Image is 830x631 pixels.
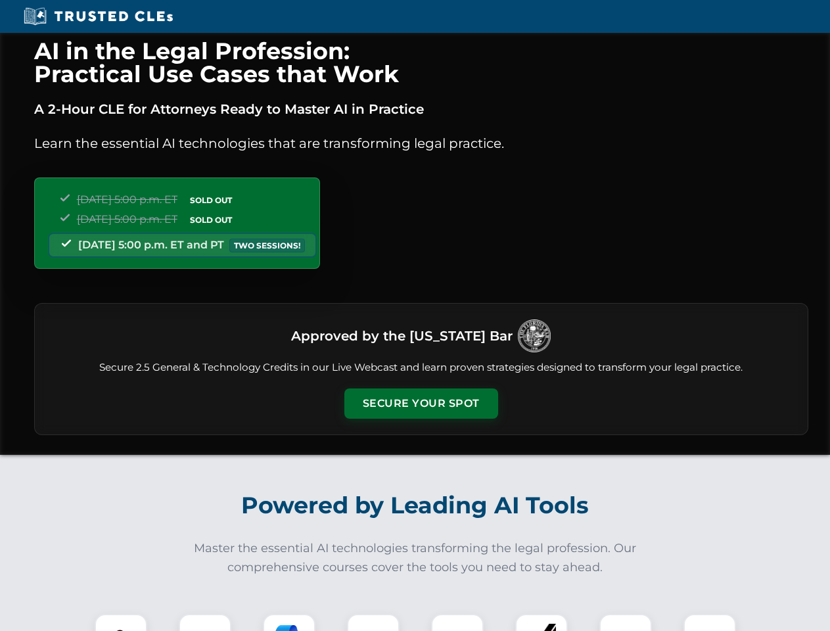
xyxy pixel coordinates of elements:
img: Logo [518,319,551,352]
span: [DATE] 5:00 p.m. ET [77,213,177,225]
h2: Powered by Leading AI Tools [51,482,779,528]
span: SOLD OUT [185,213,237,227]
h3: Approved by the [US_STATE] Bar [291,324,513,348]
p: Learn the essential AI technologies that are transforming legal practice. [34,133,808,154]
p: Secure 2.5 General & Technology Credits in our Live Webcast and learn proven strategies designed ... [51,360,792,375]
span: [DATE] 5:00 p.m. ET [77,193,177,206]
span: SOLD OUT [185,193,237,207]
p: Master the essential AI technologies transforming the legal profession. Our comprehensive courses... [185,539,645,577]
button: Secure Your Spot [344,388,498,419]
h1: AI in the Legal Profession: Practical Use Cases that Work [34,39,808,85]
img: Trusted CLEs [20,7,177,26]
p: A 2-Hour CLE for Attorneys Ready to Master AI in Practice [34,99,808,120]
